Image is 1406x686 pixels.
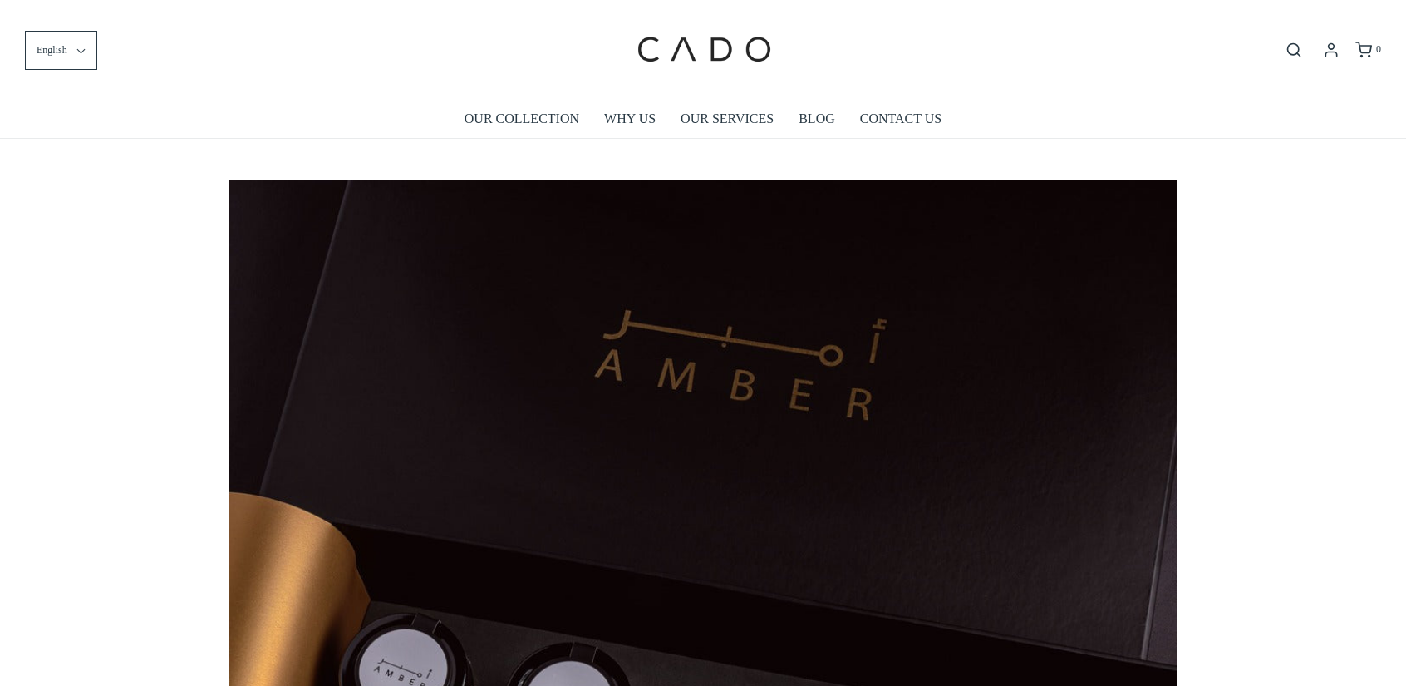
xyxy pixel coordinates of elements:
[681,100,774,138] a: OUR SERVICES
[37,42,67,58] span: English
[860,100,941,138] a: CONTACT US
[465,100,579,138] a: OUR COLLECTION
[1376,43,1381,55] span: 0
[799,100,835,138] a: BLOG
[1279,41,1309,59] button: Open search bar
[25,31,97,70] button: English
[604,100,656,138] a: WHY US
[632,12,774,87] img: cadogifting
[1354,42,1381,58] a: 0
